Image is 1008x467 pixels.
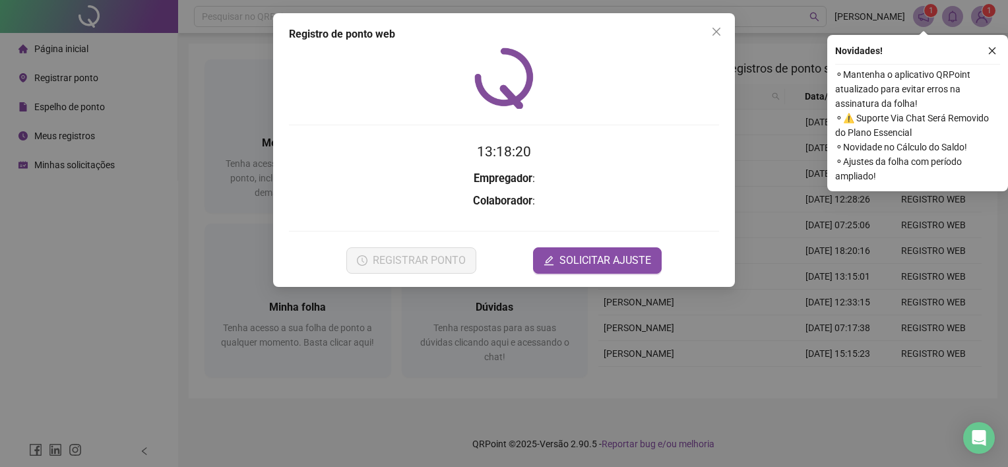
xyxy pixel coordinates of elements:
h3: : [289,193,719,210]
span: ⚬ Novidade no Cálculo do Saldo! [835,140,1000,154]
span: SOLICITAR AJUSTE [559,253,651,268]
button: editSOLICITAR AJUSTE [533,247,662,274]
strong: Colaborador [473,195,532,207]
span: close [711,26,722,37]
div: Open Intercom Messenger [963,422,995,454]
span: Novidades ! [835,44,883,58]
img: QRPoint [474,47,534,109]
h3: : [289,170,719,187]
strong: Empregador [474,172,532,185]
button: REGISTRAR PONTO [346,247,476,274]
time: 13:18:20 [477,144,531,160]
span: ⚬ Ajustes da folha com período ampliado! [835,154,1000,183]
span: ⚬ Mantenha o aplicativo QRPoint atualizado para evitar erros na assinatura da folha! [835,67,1000,111]
span: close [988,46,997,55]
div: Registro de ponto web [289,26,719,42]
span: ⚬ ⚠️ Suporte Via Chat Será Removido do Plano Essencial [835,111,1000,140]
button: Close [706,21,727,42]
span: edit [544,255,554,266]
